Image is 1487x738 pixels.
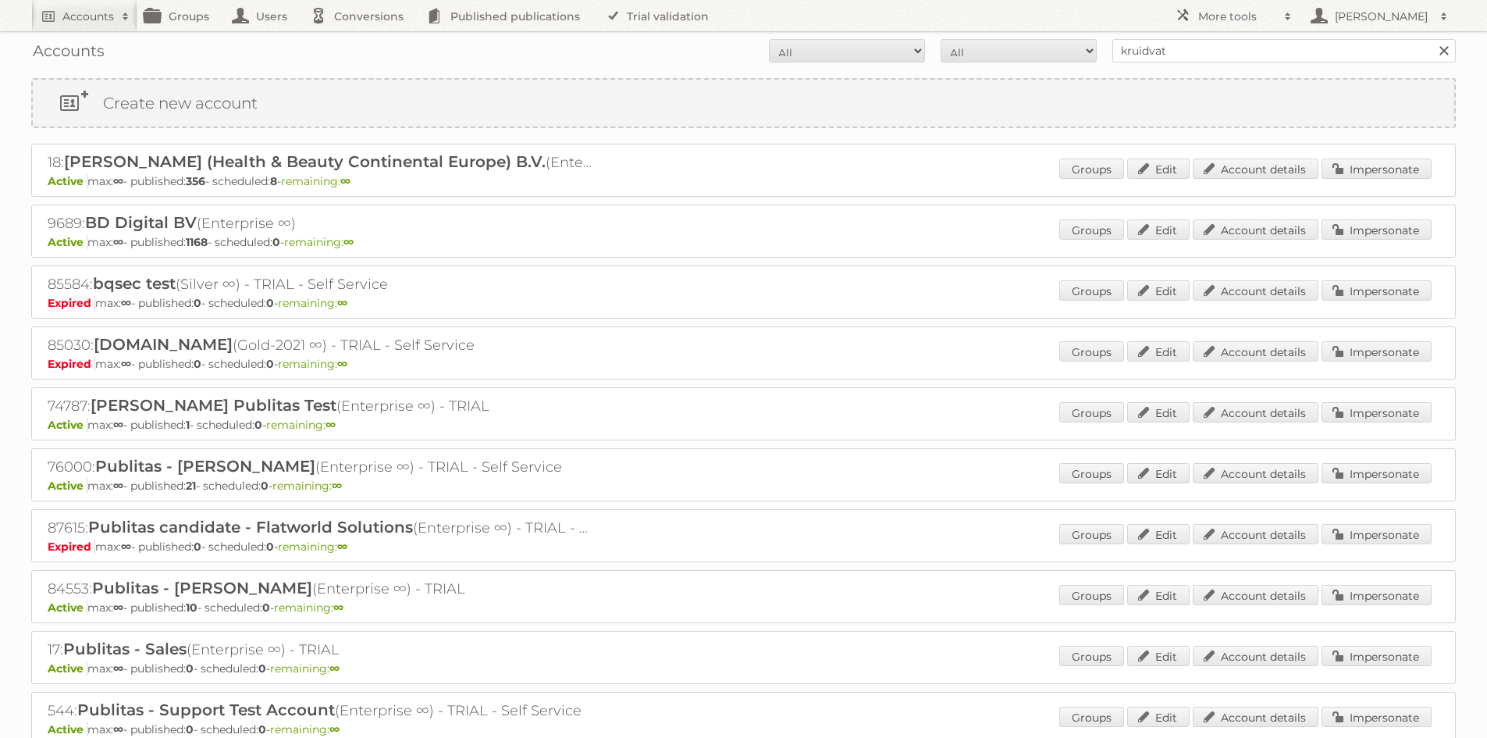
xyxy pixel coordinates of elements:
p: max: - published: - scheduled: - [48,357,1439,371]
span: Active [48,174,87,188]
strong: 8 [270,174,277,188]
strong: 1 [186,418,190,432]
strong: 0 [266,540,274,554]
strong: ∞ [329,661,340,676]
a: Edit [1127,463,1190,483]
strong: 0 [262,601,270,615]
a: Account details [1193,402,1318,422]
a: Groups [1059,280,1124,301]
strong: 0 [258,661,266,676]
a: Account details [1193,585,1318,605]
a: Impersonate [1322,280,1432,301]
strong: 0 [186,661,194,676]
h2: Accounts [62,9,114,24]
a: Impersonate [1322,341,1432,362]
p: max: - published: - scheduled: - [48,601,1439,615]
strong: ∞ [113,661,123,676]
a: Account details [1193,159,1318,179]
a: Edit [1127,646,1190,666]
p: max: - published: - scheduled: - [48,540,1439,554]
span: Publitas - Sales [63,640,187,658]
strong: 0 [186,722,194,736]
a: Impersonate [1322,402,1432,422]
a: Groups [1059,402,1124,422]
a: Impersonate [1322,524,1432,544]
a: Create new account [33,80,1454,127]
strong: ∞ [343,235,354,249]
span: Publitas - [PERSON_NAME] [95,457,315,476]
h2: [PERSON_NAME] [1331,9,1432,24]
strong: 0 [266,357,274,371]
a: Edit [1127,524,1190,544]
p: max: - published: - scheduled: - [48,296,1439,310]
span: Publitas - Support Test Account [77,701,335,719]
h2: 18: (Enterprise ∞) [48,152,594,173]
span: remaining: [266,418,336,432]
strong: 0 [272,235,280,249]
span: [PERSON_NAME] (Health & Beauty Continental Europe) B.V. [64,152,546,171]
strong: ∞ [337,296,347,310]
a: Account details [1193,646,1318,666]
a: Edit [1127,219,1190,240]
strong: 0 [258,722,266,736]
p: max: - published: - scheduled: - [48,479,1439,493]
h2: 544: (Enterprise ∞) - TRIAL - Self Service [48,701,594,721]
a: Groups [1059,707,1124,727]
strong: 356 [186,174,205,188]
strong: 0 [194,540,201,554]
p: max: - published: - scheduled: - [48,418,1439,432]
span: Publitas candidate - Flatworld Solutions [88,518,413,537]
a: Edit [1127,341,1190,362]
h2: 17: (Enterprise ∞) - TRIAL [48,640,594,660]
strong: 10 [186,601,197,615]
strong: 0 [266,296,274,310]
span: remaining: [272,479,342,493]
a: Groups [1059,463,1124,483]
a: Impersonate [1322,585,1432,605]
strong: ∞ [332,479,342,493]
strong: ∞ [113,479,123,493]
a: Edit [1127,585,1190,605]
span: BD Digital BV [85,213,197,232]
a: Impersonate [1322,707,1432,727]
a: Impersonate [1322,463,1432,483]
strong: 0 [194,357,201,371]
a: Edit [1127,402,1190,422]
strong: ∞ [113,722,123,736]
span: Expired [48,540,95,554]
span: [DOMAIN_NAME] [94,335,233,354]
a: Groups [1059,159,1124,179]
a: Groups [1059,219,1124,240]
strong: ∞ [113,418,123,432]
a: Groups [1059,341,1124,362]
p: max: - published: - scheduled: - [48,661,1439,676]
a: Account details [1193,280,1318,301]
span: [PERSON_NAME] Publitas Test [91,396,336,415]
strong: ∞ [121,296,131,310]
strong: ∞ [337,540,347,554]
p: max: - published: - scheduled: - [48,235,1439,249]
span: Active [48,479,87,493]
a: Groups [1059,585,1124,605]
h2: 85030: (Gold-2021 ∞) - TRIAL - Self Service [48,335,594,355]
strong: ∞ [340,174,350,188]
a: Account details [1193,524,1318,544]
strong: 0 [194,296,201,310]
strong: ∞ [121,540,131,554]
span: remaining: [270,661,340,676]
a: Account details [1193,341,1318,362]
p: max: - published: - scheduled: - [48,174,1439,188]
a: Groups [1059,524,1124,544]
strong: 21 [186,479,196,493]
a: Impersonate [1322,646,1432,666]
strong: 0 [254,418,262,432]
span: Active [48,722,87,736]
span: remaining: [281,174,350,188]
h2: 85584: (Silver ∞) - TRIAL - Self Service [48,274,594,294]
a: Edit [1127,159,1190,179]
h2: 74787: (Enterprise ∞) - TRIAL [48,396,594,416]
a: Account details [1193,707,1318,727]
strong: ∞ [329,722,340,736]
span: remaining: [284,235,354,249]
a: Groups [1059,646,1124,666]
